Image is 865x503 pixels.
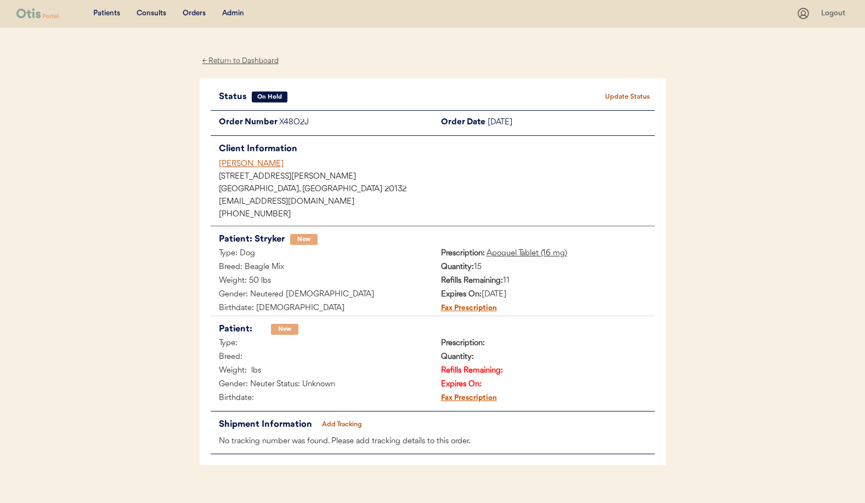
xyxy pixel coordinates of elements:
u: Apoquel Tablet (16 mg) [487,249,567,258]
div: [PERSON_NAME] [219,158,655,170]
div: Type: [211,337,433,351]
div: Weight: 50 lbs [211,275,433,288]
div: [DATE] [488,116,655,130]
div: ← Return to Dashboard [200,55,282,67]
div: Shipment Information [219,417,315,432]
div: Fax Prescription [433,302,497,316]
div: Consults [137,8,166,19]
div: Patient: [219,322,265,337]
div: No tracking number was found. Please add tracking details to this order. [211,435,655,449]
div: [DATE] [433,288,655,302]
button: Add Tracking [315,417,370,432]
div: [STREET_ADDRESS][PERSON_NAME] [219,173,655,181]
div: Admin [222,8,244,19]
div: Patient: Stryker [219,232,285,247]
div: Gender: Neutered [DEMOGRAPHIC_DATA] [211,288,433,302]
div: [PHONE_NUMBER] [219,211,655,219]
div: Fax Prescription [433,392,497,405]
div: Type: Dog [211,247,433,261]
strong: Refills Remaining: [441,277,503,285]
div: 11 [433,275,655,288]
div: [EMAIL_ADDRESS][DOMAIN_NAME] [219,198,655,206]
div: X48O2J [279,116,433,130]
div: Order Date [433,116,488,130]
div: Orders [183,8,206,19]
div: Birthdate: [DEMOGRAPHIC_DATA] [211,302,433,316]
strong: Quantity: [441,353,474,361]
div: 15 [433,261,655,275]
button: Update Status [600,89,655,105]
strong: Refills Remaining: [441,367,503,375]
strong: Expires On: [441,290,482,299]
strong: Expires On: [441,380,482,388]
div: Weight: lbs [211,364,433,378]
div: Patients [93,8,120,19]
div: Client Information [219,141,655,157]
strong: Prescription: [441,339,485,347]
strong: Prescription: [441,249,485,258]
div: Birthdate: [211,392,433,405]
div: Breed: Beagle Mix [211,261,433,275]
div: Order Number [211,116,279,130]
div: Logout [821,8,849,19]
strong: Quantity: [441,263,474,271]
div: Breed: [211,351,433,364]
div: Gender: Neuter Status: Unknown [211,378,433,392]
div: Status [219,89,252,105]
div: [GEOGRAPHIC_DATA], [GEOGRAPHIC_DATA] 20132 [219,186,655,193]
